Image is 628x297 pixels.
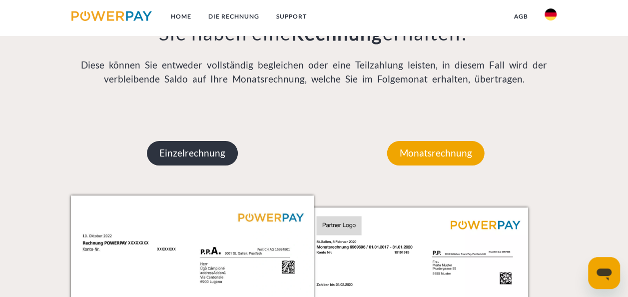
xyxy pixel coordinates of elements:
[291,21,383,44] b: Rechnung
[71,11,152,21] img: logo-powerpay.svg
[162,7,200,25] a: Home
[147,141,238,165] p: Einzelrechnung
[268,7,315,25] a: SUPPORT
[387,141,484,165] p: Monatsrechnung
[71,58,558,86] p: Diese können Sie entweder vollständig begleichen oder eine Teilzahlung leisten, in diesem Fall wi...
[505,7,536,25] a: agb
[588,257,620,289] iframe: Schaltfläche zum Öffnen des Messaging-Fensters
[545,8,557,20] img: de
[200,7,268,25] a: DIE RECHNUNG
